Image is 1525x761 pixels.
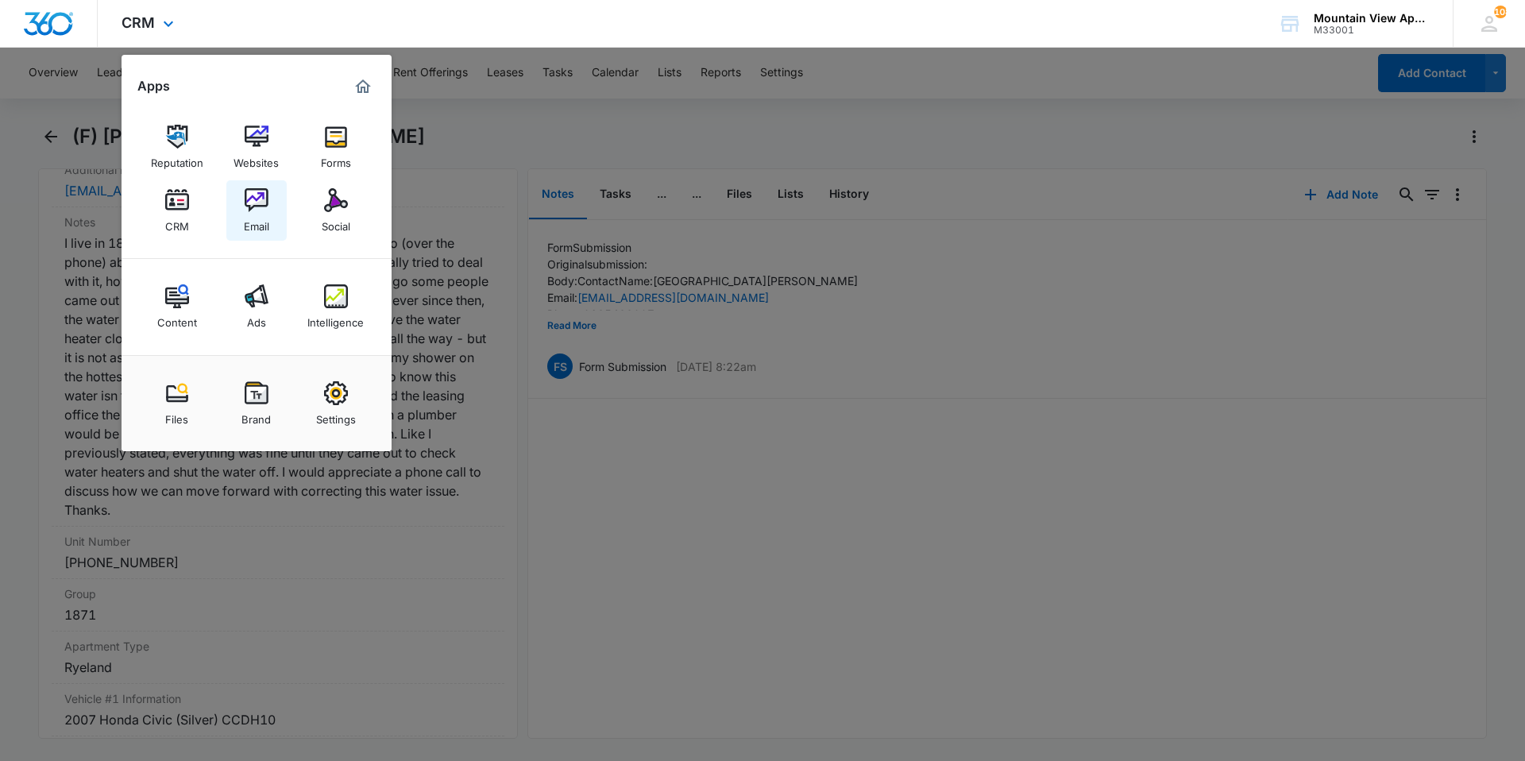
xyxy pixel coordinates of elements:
div: Email [244,212,269,233]
div: Websites [234,149,279,169]
div: Reputation [151,149,203,169]
a: CRM [147,180,207,241]
div: Settings [316,405,356,426]
a: Settings [306,373,366,434]
a: Ads [226,276,287,337]
div: notifications count [1494,6,1507,18]
div: Social [322,212,350,233]
a: Email [226,180,287,241]
span: 108 [1494,6,1507,18]
div: Ads [247,308,266,329]
div: account name [1314,12,1430,25]
div: Forms [321,149,351,169]
a: Content [147,276,207,337]
div: Content [157,308,197,329]
a: Forms [306,117,366,177]
a: Social [306,180,366,241]
a: Brand [226,373,287,434]
a: Marketing 360® Dashboard [350,74,376,99]
div: Brand [241,405,271,426]
div: CRM [165,212,189,233]
div: account id [1314,25,1430,36]
h2: Apps [137,79,170,94]
span: CRM [122,14,155,31]
a: Files [147,373,207,434]
div: Files [165,405,188,426]
a: Intelligence [306,276,366,337]
a: Websites [226,117,287,177]
a: Reputation [147,117,207,177]
div: Intelligence [307,308,364,329]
